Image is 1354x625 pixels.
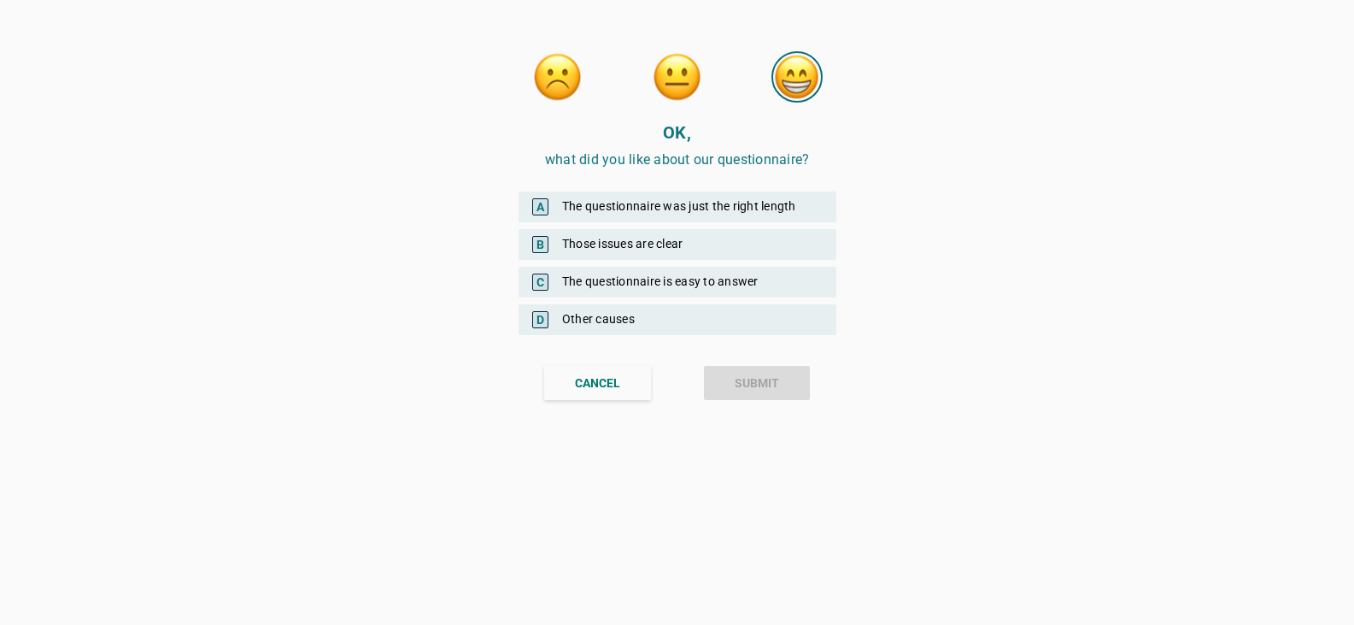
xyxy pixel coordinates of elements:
font: Those issues are clear [562,237,683,251]
font: C [536,275,544,289]
font: OK, [663,122,691,143]
button: Cancel [544,366,651,400]
font: B [536,238,544,251]
font: Cancel [575,376,620,390]
font: D [536,313,544,327]
font: Other causes [562,312,635,326]
font: The questionnaire is easy to answer [562,274,759,288]
font: what did you like about our questionnaire? [545,151,810,168]
font: A [536,200,544,214]
font: The questionnaire was just the right length [562,199,796,213]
